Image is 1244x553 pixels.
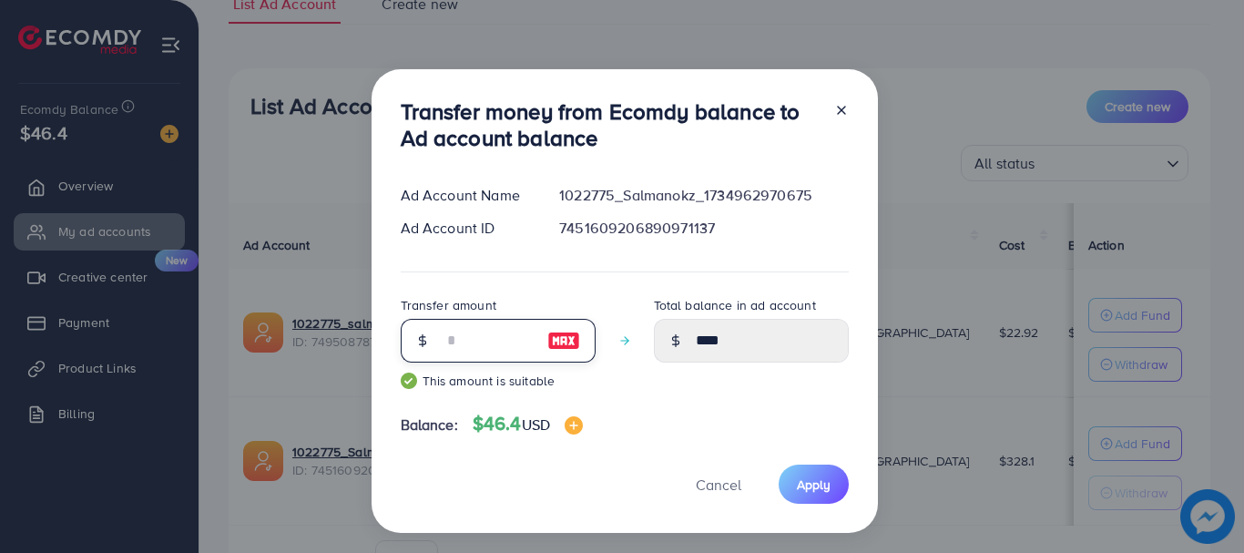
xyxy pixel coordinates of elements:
[545,185,862,206] div: 1022775_Salmanokz_1734962970675
[565,416,583,435] img: image
[673,465,764,504] button: Cancel
[696,475,741,495] span: Cancel
[473,413,583,435] h4: $46.4
[547,330,580,352] img: image
[401,372,596,390] small: This amount is suitable
[522,415,550,435] span: USD
[779,465,849,504] button: Apply
[401,415,458,435] span: Balance:
[386,218,546,239] div: Ad Account ID
[797,476,831,494] span: Apply
[401,373,417,389] img: guide
[386,185,546,206] div: Ad Account Name
[401,296,496,314] label: Transfer amount
[401,98,820,151] h3: Transfer money from Ecomdy balance to Ad account balance
[654,296,816,314] label: Total balance in ad account
[545,218,862,239] div: 7451609206890971137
